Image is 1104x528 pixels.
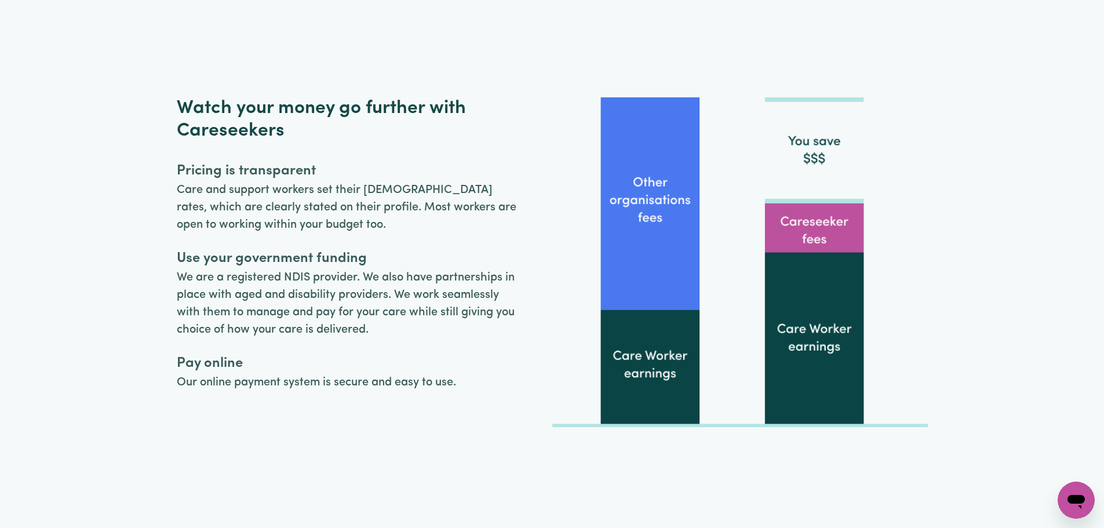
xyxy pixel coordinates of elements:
[552,97,928,427] img: Graph comparing pricing and fees between Careseekers and other organisations
[177,353,524,374] span: Pay online
[1058,482,1095,519] iframe: Button to launch messaging window
[177,97,552,142] h2: Watch your money go further with Careseekers
[177,248,524,269] span: Use your government funding
[177,248,524,338] p: We are a registered NDIS provider. We also have partnerships in place with aged and disability pr...
[177,161,524,181] span: Pricing is transparent
[177,161,524,234] p: Care and support workers set their [DEMOGRAPHIC_DATA] rates, which are clearly stated on their pr...
[177,353,524,391] p: Our online payment system is secure and easy to use.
